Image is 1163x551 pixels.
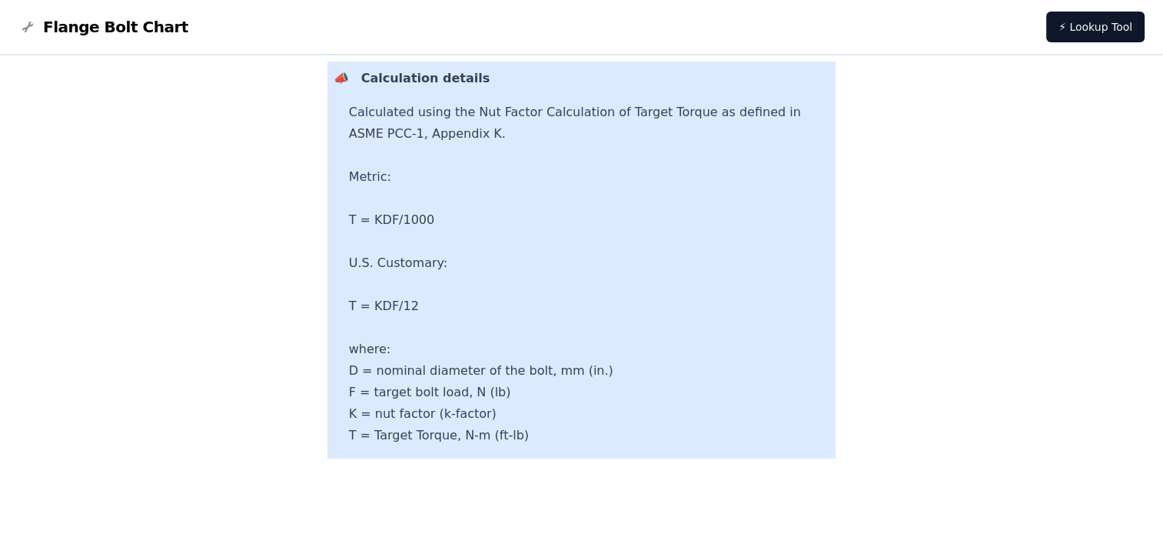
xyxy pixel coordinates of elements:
p: 📣 [334,68,349,446]
b: Calculation details [361,71,490,85]
p: Calculated using the Nut Factor Calculation of Target Torque as defined in ASME PCC-1, Appendix K... [349,102,830,446]
a: Flange Bolt Chart LogoFlange Bolt Chart [18,16,188,38]
img: Flange Bolt Chart Logo [18,18,37,36]
span: Flange Bolt Chart [43,16,188,38]
a: ⚡ Lookup Tool [1046,12,1145,42]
